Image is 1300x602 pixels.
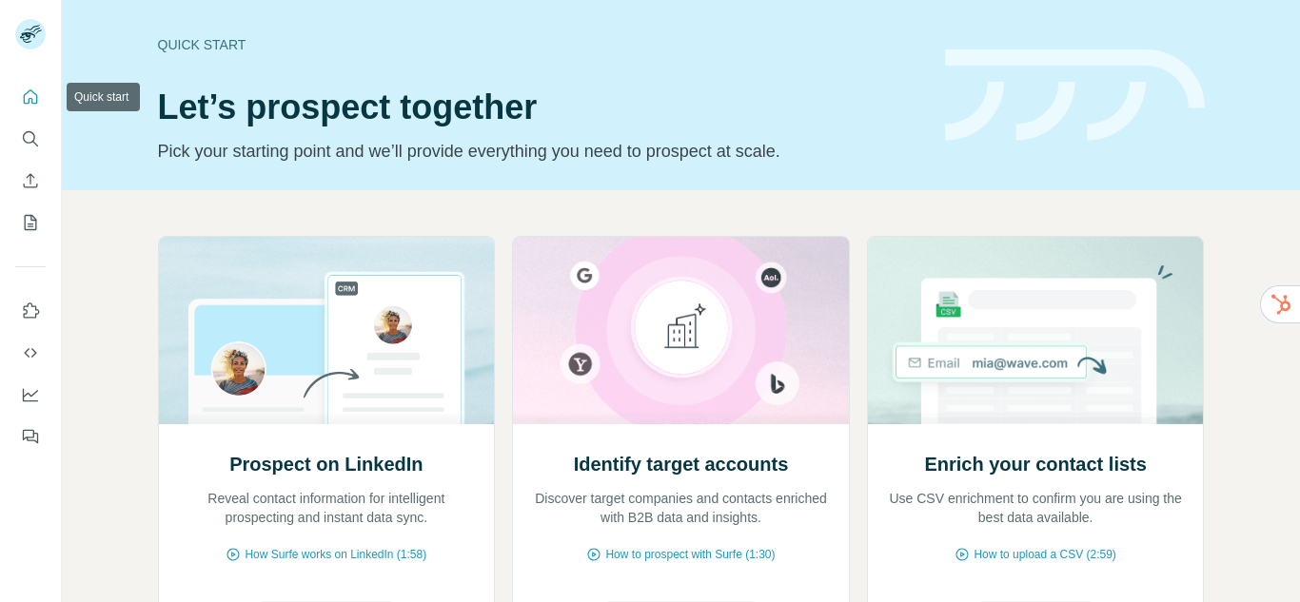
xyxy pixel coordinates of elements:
button: Dashboard [15,378,46,412]
span: How Surfe works on LinkedIn (1:58) [245,546,426,563]
p: Discover target companies and contacts enriched with B2B data and insights. [532,489,830,527]
img: Enrich your contact lists [867,237,1205,424]
button: Feedback [15,419,46,454]
img: banner [945,49,1205,142]
button: Search [15,122,46,156]
h2: Prospect on LinkedIn [229,451,423,477]
button: Quick start [15,80,46,114]
p: Pick your starting point and we’ll provide everything you need to prospect at scale. [158,138,922,165]
img: Identify target accounts [512,237,850,424]
span: How to prospect with Surfe (1:30) [605,546,775,563]
p: Reveal contact information for intelligent prospecting and instant data sync. [178,489,476,527]
img: Prospect on LinkedIn [158,237,496,424]
div: Quick start [158,35,922,54]
h2: Identify target accounts [574,451,789,477]
button: Use Surfe API [15,336,46,370]
button: Enrich CSV [15,164,46,198]
span: How to upload a CSV (2:59) [974,546,1115,563]
h1: Let’s prospect together [158,88,922,126]
p: Use CSV enrichment to confirm you are using the best data available. [887,489,1185,527]
button: Use Surfe on LinkedIn [15,294,46,328]
button: My lists [15,205,46,240]
h2: Enrich your contact lists [924,451,1146,477]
